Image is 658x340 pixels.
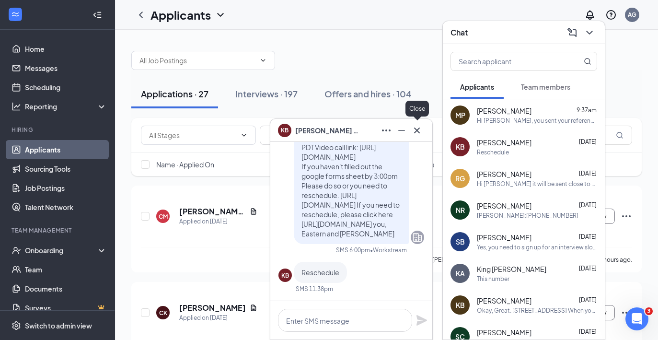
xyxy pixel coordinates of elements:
[645,307,653,315] span: 3
[628,11,636,19] div: AG
[477,211,578,220] div: [PERSON_NAME]:[PHONE_NUMBER]
[12,102,21,111] svg: Analysis
[477,296,531,305] span: [PERSON_NAME]
[25,246,99,255] div: Onboarding
[584,9,596,21] svg: Notifications
[456,142,465,152] div: KB
[25,298,107,317] a: SurveysCrown
[605,9,617,21] svg: QuestionInfo
[477,138,531,147] span: [PERSON_NAME]
[179,217,257,226] div: Applied on [DATE]
[477,169,531,179] span: [PERSON_NAME]
[179,313,257,323] div: Applied on [DATE]
[281,271,289,280] div: KB
[25,260,107,279] a: Team
[584,58,591,65] svg: MagnifyingGlass
[477,201,531,211] span: [PERSON_NAME]
[625,307,648,330] iframe: Intercom live chat
[416,315,427,326] svg: Plane
[579,265,597,272] span: [DATE]
[579,170,597,177] span: [DATE]
[12,126,105,134] div: Hiring
[301,57,401,238] span: Hi [PERSON_NAME], This is a friendly reminder. Your interview with [DEMOGRAPHIC_DATA]-fil-A for F...
[25,321,92,330] div: Switch to admin view
[477,328,531,337] span: [PERSON_NAME]
[477,306,597,315] div: Okay, Great. [STREET_ADDRESS] When you arrive at the restaurant tell a cashier you are thre for a...
[521,82,570,91] span: Team members
[301,268,339,277] span: Reschedule
[381,125,392,136] svg: Ellipses
[260,126,309,145] button: Filter Filters
[379,123,394,138] button: Ellipses
[150,7,211,23] h1: Applicants
[156,160,214,169] span: Name · Applied On
[92,10,102,20] svg: Collapse
[579,138,597,145] span: [DATE]
[250,208,257,215] svg: Document
[477,264,546,274] span: King [PERSON_NAME]
[456,300,465,310] div: KB
[396,125,407,136] svg: Minimize
[25,59,107,78] a: Messages
[250,304,257,312] svg: Document
[477,148,509,156] div: Reschedule
[12,321,21,330] svg: Settings
[477,180,597,188] div: Hi [PERSON_NAME] it will be sent close to the time of the interview!
[25,78,107,97] a: Scheduling
[268,129,279,141] svg: Filter
[295,125,362,136] span: [PERSON_NAME] Bell
[455,110,465,120] div: MP
[25,102,107,111] div: Reporting
[11,10,20,19] svg: WorkstreamLogo
[579,328,597,335] span: [DATE]
[621,211,632,222] svg: Ellipses
[409,123,425,138] button: Cross
[149,130,236,141] input: All Stages
[477,117,597,125] div: Hi [PERSON_NAME], you sent your references so you are good for now!
[235,88,298,100] div: Interviews · 197
[455,174,465,183] div: RG
[139,55,255,66] input: All Job Postings
[336,246,370,254] div: SMS 6:00pm
[179,206,246,217] h5: [PERSON_NAME] [PERSON_NAME]
[621,307,632,318] svg: Ellipses
[412,232,423,243] svg: Company
[451,52,565,70] input: Search applicant
[296,285,333,293] div: SMS 11:38pm
[394,123,409,138] button: Minimize
[456,269,465,278] div: KA
[579,233,597,240] span: [DATE]
[456,237,465,246] div: SB
[135,9,147,21] svg: ChevronLeft
[259,57,267,64] svg: ChevronDown
[405,101,429,117] div: Close
[215,9,226,21] svg: ChevronDown
[582,25,597,40] button: ChevronDown
[579,296,597,304] span: [DATE]
[25,39,107,59] a: Home
[450,27,468,38] h3: Chat
[159,212,168,221] div: CM
[141,88,208,100] div: Applications · 27
[12,226,105,234] div: Team Management
[25,178,107,198] a: Job Postings
[25,140,107,159] a: Applicants
[179,303,246,313] h5: [PERSON_NAME]
[477,243,597,251] div: Yes, you need to sign up for an interview slot and then the link comes
[577,106,597,114] span: 9:37am
[616,131,623,139] svg: MagnifyingGlass
[565,25,580,40] button: ComposeMessage
[456,205,465,215] div: NR
[477,275,509,283] div: This number
[25,279,107,298] a: Documents
[460,82,494,91] span: Applicants
[25,159,107,178] a: Sourcing Tools
[240,131,248,139] svg: ChevronDown
[477,233,531,242] span: [PERSON_NAME]
[584,27,595,38] svg: ChevronDown
[566,27,578,38] svg: ComposeMessage
[477,106,531,116] span: [PERSON_NAME]
[12,246,21,255] svg: UserCheck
